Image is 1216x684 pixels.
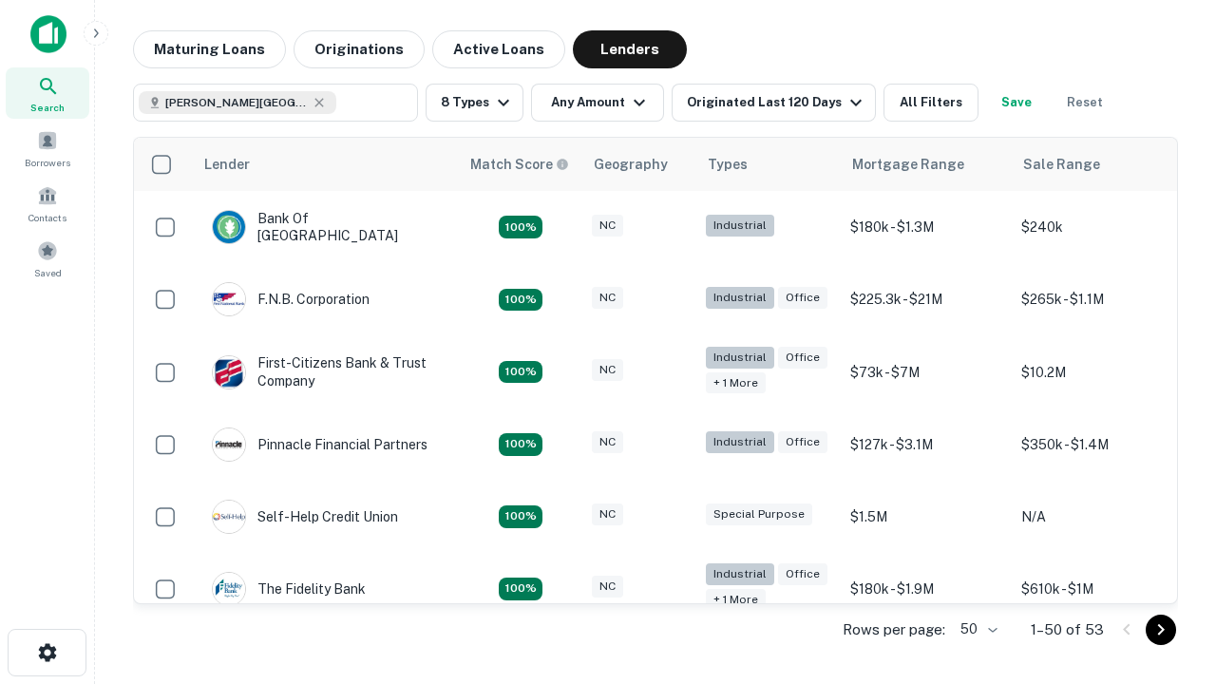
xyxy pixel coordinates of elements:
th: Capitalize uses an advanced AI algorithm to match your search with the best lender. The match sco... [459,138,582,191]
div: Office [778,563,827,585]
button: Active Loans [432,30,565,68]
span: Contacts [28,210,66,225]
th: Sale Range [1012,138,1183,191]
span: Borrowers [25,155,70,170]
div: Industrial [706,287,774,309]
div: Office [778,287,827,309]
td: $610k - $1M [1012,553,1183,625]
a: Search [6,67,89,119]
div: Geography [594,153,668,176]
p: Rows per page: [843,618,945,641]
a: Contacts [6,178,89,229]
div: First-citizens Bank & Trust Company [212,354,440,389]
div: Lender [204,153,250,176]
img: picture [213,428,245,461]
div: Matching Properties: 8, hasApolloMatch: undefined [499,216,542,238]
a: Saved [6,233,89,284]
button: Go to next page [1146,615,1176,645]
div: Matching Properties: 14, hasApolloMatch: undefined [499,433,542,456]
div: Matching Properties: 11, hasApolloMatch: undefined [499,505,542,528]
div: Office [778,347,827,369]
div: Matching Properties: 9, hasApolloMatch: undefined [499,289,542,312]
div: Matching Properties: 10, hasApolloMatch: undefined [499,361,542,384]
button: Maturing Loans [133,30,286,68]
button: Reset [1054,84,1115,122]
iframe: Chat Widget [1121,532,1216,623]
th: Types [696,138,841,191]
button: Lenders [573,30,687,68]
div: NC [592,287,623,309]
td: $73k - $7M [841,335,1012,408]
div: Industrial [706,563,774,585]
span: Search [30,100,65,115]
div: Capitalize uses an advanced AI algorithm to match your search with the best lender. The match sco... [470,154,569,175]
div: Types [708,153,748,176]
td: $225.3k - $21M [841,263,1012,335]
div: Industrial [706,347,774,369]
button: Originations [294,30,425,68]
button: 8 Types [426,84,523,122]
span: Saved [34,265,62,280]
div: NC [592,503,623,525]
img: picture [213,501,245,533]
div: Special Purpose [706,503,812,525]
div: Self-help Credit Union [212,500,398,534]
th: Geography [582,138,696,191]
h6: Match Score [470,154,565,175]
img: picture [213,283,245,315]
div: + 1 more [706,372,766,394]
div: NC [592,359,623,381]
td: N/A [1012,481,1183,553]
div: Industrial [706,431,774,453]
div: Bank Of [GEOGRAPHIC_DATA] [212,210,440,244]
div: Pinnacle Financial Partners [212,427,427,462]
td: $180k - $1.3M [841,191,1012,263]
div: Mortgage Range [852,153,964,176]
div: F.n.b. Corporation [212,282,370,316]
img: picture [213,356,245,389]
button: Any Amount [531,84,664,122]
td: $10.2M [1012,335,1183,408]
td: $350k - $1.4M [1012,408,1183,481]
td: $180k - $1.9M [841,553,1012,625]
img: picture [213,211,245,243]
th: Mortgage Range [841,138,1012,191]
span: [PERSON_NAME][GEOGRAPHIC_DATA], [GEOGRAPHIC_DATA] [165,94,308,111]
td: $265k - $1.1M [1012,263,1183,335]
div: NC [592,431,623,453]
td: $1.5M [841,481,1012,553]
div: Office [778,431,827,453]
div: 50 [953,616,1000,643]
a: Borrowers [6,123,89,174]
td: $127k - $3.1M [841,408,1012,481]
div: Industrial [706,215,774,237]
div: Sale Range [1023,153,1100,176]
div: Matching Properties: 13, hasApolloMatch: undefined [499,578,542,600]
p: 1–50 of 53 [1031,618,1104,641]
button: Originated Last 120 Days [672,84,876,122]
div: NC [592,215,623,237]
div: Originated Last 120 Days [687,91,867,114]
div: + 1 more [706,589,766,611]
button: Save your search to get updates of matches that match your search criteria. [986,84,1047,122]
div: NC [592,576,623,598]
img: capitalize-icon.png [30,15,66,53]
div: The Fidelity Bank [212,572,366,606]
button: All Filters [883,84,978,122]
td: $240k [1012,191,1183,263]
th: Lender [193,138,459,191]
img: picture [213,573,245,605]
